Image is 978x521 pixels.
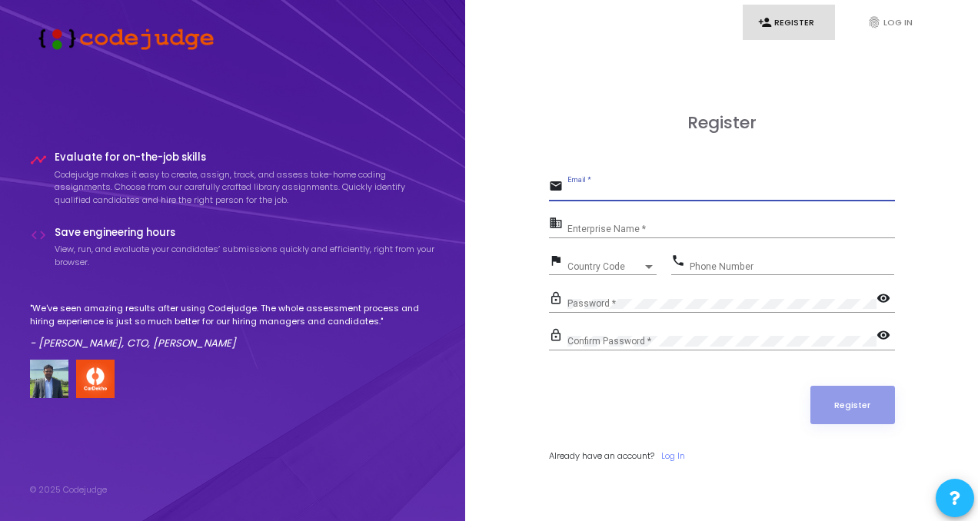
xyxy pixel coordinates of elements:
input: Phone Number [690,261,894,272]
mat-icon: visibility [877,327,895,346]
span: Already have an account? [549,450,654,462]
p: View, run, and evaluate your candidates’ submissions quickly and efficiently, right from your bro... [55,243,436,268]
button: Register [810,386,895,424]
mat-icon: lock_outline [549,290,567,309]
p: Codejudge makes it easy to create, assign, track, and assess take-home coding assignments. Choose... [55,168,436,207]
a: person_addRegister [743,5,835,41]
mat-icon: business [549,215,567,234]
mat-icon: flag [549,253,567,271]
mat-icon: email [549,178,567,197]
div: © 2025 Codejudge [30,483,107,496]
h3: Register [549,113,895,133]
a: fingerprintLog In [852,5,944,41]
mat-icon: phone [671,253,690,271]
i: person_add [758,15,772,29]
img: company-logo [76,360,115,398]
em: - [PERSON_NAME], CTO, [PERSON_NAME] [30,336,236,350]
h4: Save engineering hours [55,227,436,239]
span: Country Code [567,262,643,271]
mat-icon: lock_outline [549,327,567,346]
p: "We've seen amazing results after using Codejudge. The whole assessment process and hiring experi... [30,302,436,327]
input: Email [567,186,895,197]
a: Log In [661,450,685,463]
i: timeline [30,151,47,168]
i: code [30,227,47,244]
img: user image [30,360,68,398]
mat-icon: visibility [877,290,895,309]
input: Enterprise Name [567,224,895,234]
h4: Evaluate for on-the-job skills [55,151,436,164]
i: fingerprint [867,15,881,29]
